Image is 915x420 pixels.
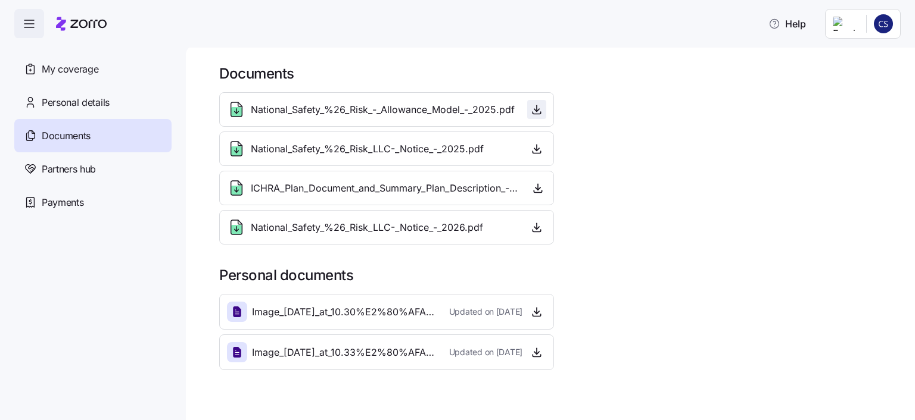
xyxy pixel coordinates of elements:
span: National_Safety_%26_Risk_LLC-_Notice_-_2026.pdf [251,220,483,235]
span: Help [768,17,806,31]
a: Partners hub [14,152,172,186]
a: Payments [14,186,172,219]
span: ICHRA_Plan_Document_and_Summary_Plan_Description_-_2026.pdf [251,181,519,196]
button: Help [759,12,816,36]
span: National_Safety_%26_Risk_LLC-_Notice_-_2025.pdf [251,142,484,156]
h1: Documents [219,64,898,83]
img: 6244b38e85df3a916518c672ca80c480 [874,14,893,33]
h1: Personal documents [219,266,898,284]
span: Documents [42,128,91,143]
span: Personal details [42,95,110,110]
span: Image_[DATE]_at_10.33%E2%80%AFAM.jpeg [252,345,440,360]
a: My coverage [14,52,172,86]
a: Documents [14,119,172,152]
span: Updated on [DATE] [449,346,522,358]
img: Employer logo [833,17,857,31]
a: Personal details [14,86,172,119]
span: Updated on [DATE] [449,306,522,318]
span: National_Safety_%26_Risk_-_Allowance_Model_-_2025.pdf [251,102,515,117]
span: Image_[DATE]_at_10.30%E2%80%AFAM.jpeg [252,305,440,319]
span: Partners hub [42,162,96,177]
span: Payments [42,195,83,210]
span: My coverage [42,62,98,77]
